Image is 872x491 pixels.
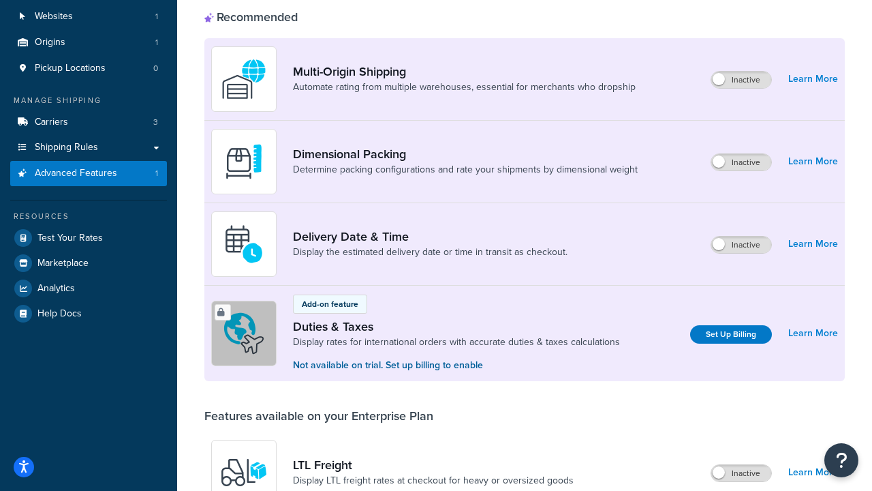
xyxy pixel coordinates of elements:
p: Not available on trial. Set up billing to enable [293,358,620,373]
div: Resources [10,211,167,222]
li: Websites [10,4,167,29]
a: Carriers3 [10,110,167,135]
p: Add-on feature [302,298,358,310]
span: Shipping Rules [35,142,98,153]
span: Carriers [35,117,68,128]
a: Pickup Locations0 [10,56,167,81]
a: Learn More [788,70,838,89]
a: Dimensional Packing [293,147,638,162]
a: Advanced Features1 [10,161,167,186]
a: Delivery Date & Time [293,229,567,244]
span: Marketplace [37,258,89,269]
a: Display the estimated delivery date or time in transit as checkout. [293,245,567,259]
label: Inactive [711,154,771,170]
a: Analytics [10,276,167,301]
label: Inactive [711,465,771,481]
li: Advanced Features [10,161,167,186]
span: Help Docs [37,308,82,320]
a: Automate rating from multiple warehouses, essential for merchants who dropship [293,80,636,94]
a: Learn More [788,463,838,482]
span: 1 [155,168,158,179]
label: Inactive [711,237,771,253]
a: Test Your Rates [10,226,167,250]
a: Duties & Taxes [293,319,620,334]
span: Test Your Rates [37,233,103,244]
span: Analytics [37,283,75,295]
a: Marketplace [10,251,167,276]
span: Websites [35,11,73,23]
li: Carriers [10,110,167,135]
img: WatD5o0RtDAAAAAElFTkSuQmCC [220,55,268,103]
span: 0 [153,63,158,74]
span: 3 [153,117,158,128]
a: Determine packing configurations and rate your shipments by dimensional weight [293,163,638,177]
li: Origins [10,30,167,55]
span: 1 [155,37,158,48]
button: Open Resource Center [824,443,858,477]
div: Recommended [204,10,298,25]
span: Advanced Features [35,168,117,179]
label: Inactive [711,72,771,88]
a: Learn More [788,324,838,343]
a: Multi-Origin Shipping [293,64,636,79]
a: Learn More [788,152,838,171]
span: Pickup Locations [35,63,106,74]
a: Origins1 [10,30,167,55]
a: LTL Freight [293,458,574,473]
a: Display rates for international orders with accurate duties & taxes calculations [293,336,620,349]
a: Set Up Billing [690,325,772,344]
img: DTVBYsAAAAAASUVORK5CYII= [220,138,268,185]
div: Manage Shipping [10,95,167,106]
a: Help Docs [10,301,167,326]
a: Shipping Rules [10,135,167,160]
a: Display LTL freight rates at checkout for heavy or oversized goods [293,474,574,488]
li: Pickup Locations [10,56,167,81]
span: Origins [35,37,65,48]
a: Learn More [788,235,838,254]
a: Websites1 [10,4,167,29]
span: 1 [155,11,158,23]
img: gfkeb5ejjkALwAAAABJRU5ErkJggg== [220,220,268,268]
div: Features available on your Enterprise Plan [204,408,433,423]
